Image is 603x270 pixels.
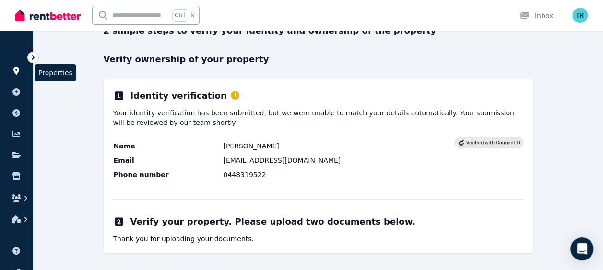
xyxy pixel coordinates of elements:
[130,89,239,102] h2: Identity verification
[113,169,223,180] td: Phone number
[15,8,81,22] img: RentBetter
[223,141,454,151] td: [PERSON_NAME]
[113,141,223,151] td: Name
[104,24,533,37] p: 2 simple steps to verify your identity and ownership of the property
[113,234,524,244] div: Thank you for uploading your documents.
[130,215,415,228] h2: Verify your property. Please upload two documents below.
[172,9,187,22] span: Ctrl
[570,237,593,260] div: Open Intercom Messenger
[223,155,454,166] td: [EMAIL_ADDRESS][DOMAIN_NAME]
[191,11,194,19] span: k
[113,155,223,166] td: Email
[113,108,524,127] p: Your identity verification has been submitted, but we were unable to match your details automatic...
[572,8,588,23] img: Travis Rex
[35,64,76,81] span: Properties
[223,169,454,180] td: 0448319522
[520,11,553,21] div: Inbox
[104,53,533,66] p: Verify ownership of your property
